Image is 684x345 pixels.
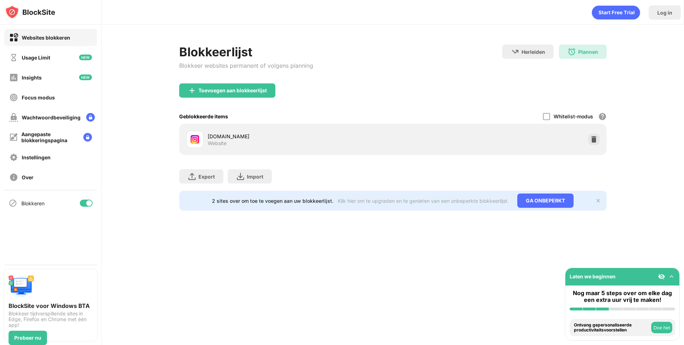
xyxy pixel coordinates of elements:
[9,113,18,122] img: password-protection-off.svg
[22,114,81,120] div: Wachtwoordbeveiliging
[22,174,33,180] div: Over
[9,133,18,141] img: customize-block-page-off.svg
[517,194,574,208] div: GA ONBEPERKT
[522,49,545,55] div: Herleiden
[595,198,601,204] img: x-button.svg
[22,94,55,101] div: Focus modus
[9,302,93,309] div: BlockSite voor Windows BTA
[22,35,70,41] div: Websites blokkeren
[570,273,616,279] div: Laten we beginnen
[9,274,34,299] img: push-desktop.svg
[658,273,665,280] img: eye-not-visible.svg
[657,10,672,16] div: Log in
[198,88,267,93] div: Toevoegen aan blokkeerlijst
[9,153,18,162] img: settings-off.svg
[668,273,675,280] img: omni-setup-toggle.svg
[14,335,41,341] div: Probeer nu
[9,173,18,182] img: about-off.svg
[179,62,313,69] div: Blokkeer websites permanent of volgens planning
[83,133,92,141] img: lock-menu.svg
[86,113,95,122] img: lock-menu.svg
[5,5,55,19] img: logo-blocksite.svg
[79,55,92,60] img: new-icon.svg
[179,45,313,59] div: Blokkeerlijst
[9,199,17,207] img: blocking-icon.svg
[554,113,593,119] div: Whitelist-modus
[212,198,333,204] div: 2 sites over om toe te voegen aan uw blokkeerlijst.
[9,53,18,62] img: time-usage-off.svg
[21,200,45,206] div: Blokkeren
[191,135,199,144] img: favicons
[208,140,227,146] div: Website
[578,49,598,55] div: Plannen
[9,73,18,82] img: insights-off.svg
[22,55,50,61] div: Usage Limit
[22,74,42,81] div: Insights
[247,174,263,180] div: Import
[79,74,92,80] img: new-icon.svg
[22,154,51,160] div: Instellingen
[570,290,675,303] div: Nog maar 5 steps over om elke dag een extra uur vrij te maken!
[21,131,78,143] div: Aangepaste blokkeringspagina
[179,113,228,119] div: Geblokkeerde items
[338,198,509,204] div: Klik hier om te upgraden en te genieten van een onbeperkte blokkeerlijst.
[9,33,18,42] img: block-on.svg
[208,133,393,140] div: [DOMAIN_NAME]
[651,322,672,333] button: Doe het
[198,174,215,180] div: Export
[9,311,93,328] div: Blokkeer tijdverspillende sites in Edge, Firefox en Chrome met één app!
[574,323,649,333] div: Ontvang gepersonaliseerde productiviteitsvoorstellen
[592,5,640,20] div: animation
[9,93,18,102] img: focus-off.svg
